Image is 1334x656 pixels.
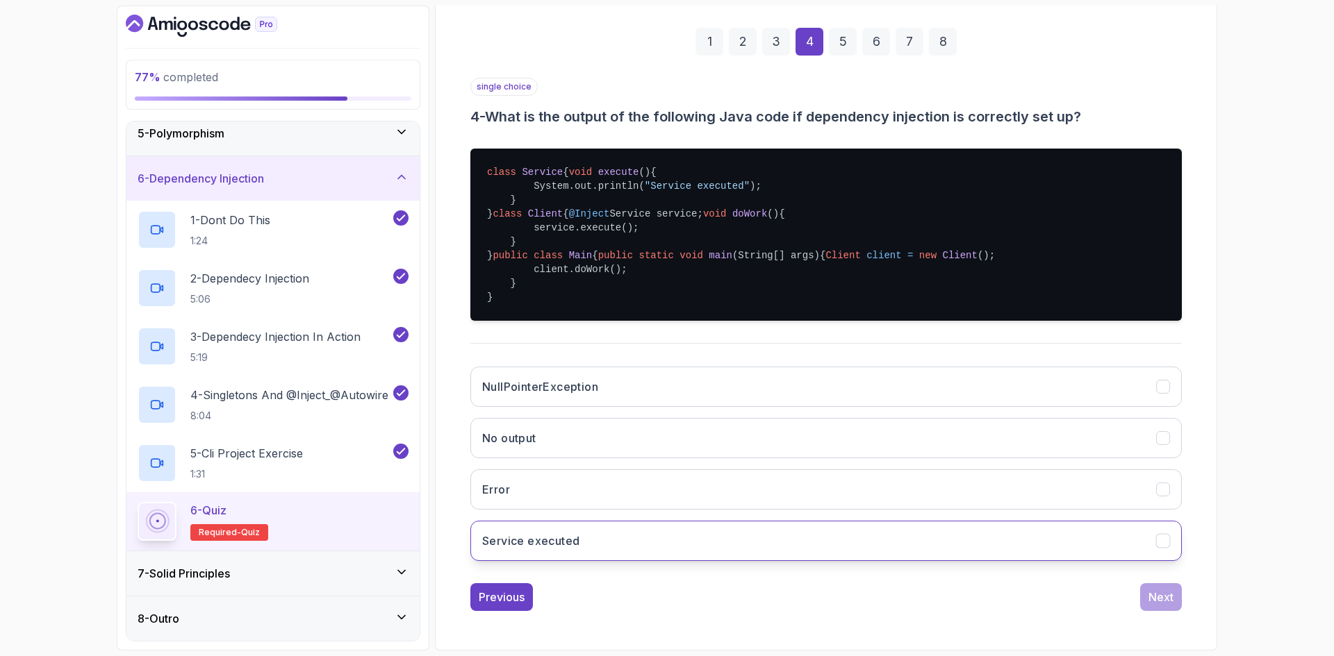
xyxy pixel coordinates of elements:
div: Next [1148,589,1174,605]
pre: { { System.out.println( ); } } { Service service; { service.execute(); } } { { (); client.doWork(... [470,149,1182,321]
span: Service [522,167,563,178]
div: 3 [762,28,790,56]
span: completed [135,70,218,84]
span: public [493,250,527,261]
p: 8:04 [190,409,388,423]
button: 5-Polymorphism [126,111,420,155]
div: 1 [695,28,723,56]
button: 6-Dependency Injection [126,156,420,201]
span: "Service executed" [645,180,750,192]
button: 4-Singletons And @Inject_@Autowire8:04 [138,385,409,424]
p: single choice [470,78,538,96]
span: () [639,167,650,178]
span: () [767,208,779,219]
p: 6 - Quiz [190,502,227,519]
div: 6 [862,28,890,56]
span: public [598,250,633,261]
h3: 6 - Dependency Injection [138,170,264,187]
p: 1:24 [190,234,270,248]
h3: 4 - What is the output of the following Java code if dependency injection is correctly set up? [470,107,1182,126]
span: execute [598,167,639,178]
h3: 7 - Solid Principles [138,565,230,582]
span: Client [528,208,563,219]
a: Dashboard [126,15,309,37]
button: 8-Outro [126,596,420,641]
span: main [709,250,732,261]
div: Previous [479,589,525,605]
span: Required- [199,527,241,538]
span: Main [569,250,593,261]
span: void [680,250,703,261]
span: doWork [732,208,767,219]
p: 2 - Dependecy Injection [190,270,309,287]
span: = [907,250,913,261]
h3: 5 - Polymorphism [138,125,224,142]
h3: Error [482,481,510,498]
span: class [487,167,516,178]
span: void [703,208,727,219]
button: 1-Dont Do This1:24 [138,210,409,249]
button: Previous [470,583,533,611]
span: client [866,250,901,261]
p: 1 - Dont Do This [190,212,270,228]
span: static [639,250,674,261]
button: 7-Solid Principles [126,551,420,596]
p: 4 - Singletons And @Inject_@Autowire [190,387,388,403]
span: new [919,250,937,261]
p: 5 - Cli Project Exercise [190,445,303,462]
div: 4 [796,28,823,56]
span: 77 % [135,70,160,84]
p: 1:31 [190,467,303,481]
div: 8 [929,28,957,56]
h3: NullPointerException [482,378,598,395]
button: 5-Cli Project Exercise1:31 [138,444,409,482]
h3: Service executed [482,532,579,549]
span: Client [825,250,860,261]
span: class [493,208,522,219]
p: 5:19 [190,351,361,364]
button: NullPointerException [470,367,1182,407]
button: Service executed [470,521,1182,561]
span: (String[] args) [732,250,820,261]
div: 2 [729,28,757,56]
div: 5 [829,28,857,56]
span: quiz [241,527,260,538]
button: 6-QuizRequired-quiz [138,502,409,541]
span: @Inject [569,208,610,219]
span: class [534,250,563,261]
button: 3-Dependecy Injection In Action5:19 [138,327,409,366]
span: void [569,167,593,178]
span: Client [942,250,977,261]
button: 2-Dependecy Injection5:06 [138,269,409,308]
div: 7 [896,28,923,56]
p: 5:06 [190,292,309,306]
p: 3 - Dependecy Injection In Action [190,328,361,345]
button: Error [470,469,1182,510]
button: Next [1140,583,1182,611]
button: No output [470,418,1182,458]
h3: No output [482,430,536,446]
h3: 8 - Outro [138,610,179,627]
